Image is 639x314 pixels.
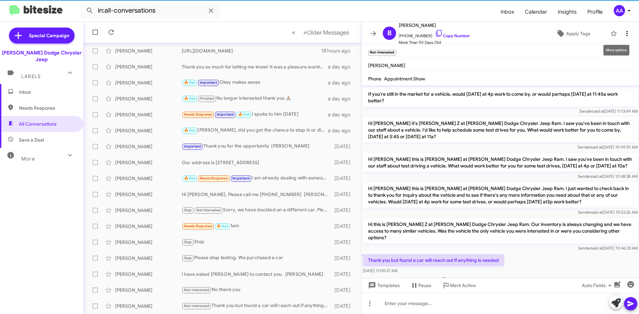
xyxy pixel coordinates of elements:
[439,277,562,286] span: Tagged as 'Not-Interested' on [DATE] 11:00:29 AM
[328,79,356,86] div: a day ago
[182,127,328,134] div: [PERSON_NAME], did you get the chance to stop in or did you want to reschedule?
[578,210,638,215] span: Sender [DATE] 10:52:26 AM
[299,26,353,39] button: Next
[115,159,182,166] div: [PERSON_NAME]
[331,175,356,182] div: [DATE]
[182,222,331,230] div: 1am
[592,109,604,114] span: said at
[450,279,476,291] span: Mark Active
[9,28,75,44] a: Special Campaign
[399,39,470,46] span: More Than 90 Days Old
[115,287,182,293] div: [PERSON_NAME]
[182,79,328,86] div: Okay makes sense
[591,174,602,179] span: said at
[520,2,552,22] span: Calendar
[21,73,41,79] span: Labels
[363,218,638,244] p: Hi this is [PERSON_NAME] Z at [PERSON_NAME] Dodge Chrysler Jeep Ram. Our inventory is always chan...
[182,111,328,118] div: I spoke to him [DATE]
[217,112,234,117] span: Important
[328,95,356,102] div: a day ago
[196,208,221,212] span: Not Interested
[321,48,356,54] div: 18 hours ago
[182,302,331,310] div: Thank you but found a car will reach out if anything is needed
[566,28,590,40] span: Apply Tags
[115,143,182,150] div: [PERSON_NAME]
[582,2,608,22] a: Profile
[200,80,217,85] span: Important
[182,63,328,70] div: Thank you so much for letting me know! It was a pleasure working with you!
[363,68,638,107] p: Hi [PERSON_NAME] it's [PERSON_NAME] Z at [PERSON_NAME] Dodge Chrysler Jeep Ram I just wanted to f...
[591,246,603,251] span: said at
[384,76,425,82] span: Appointment Show
[288,26,300,39] button: Previous
[19,89,76,95] span: Inbox
[232,176,250,180] span: Important
[368,62,405,68] span: [PERSON_NAME]
[331,143,356,150] div: [DATE]
[115,255,182,262] div: [PERSON_NAME]
[115,223,182,230] div: [PERSON_NAME]
[19,121,57,127] span: All Conversations
[614,5,625,16] div: AA
[19,137,44,143] span: Save a Deal
[115,271,182,277] div: [PERSON_NAME]
[331,191,356,198] div: [DATE]
[576,279,619,291] button: Auto Fields
[608,5,632,16] button: AA
[184,208,192,212] span: Stop
[363,153,638,172] p: Hi [PERSON_NAME] this is [PERSON_NAME] at [PERSON_NAME] Dodge Chrysler Jeep Ram. I saw you've bee...
[115,111,182,118] div: [PERSON_NAME]
[363,254,504,266] p: Thank you but found a car will reach out if anything is needed
[182,48,321,54] div: [URL][DOMAIN_NAME]
[399,21,470,29] span: [PERSON_NAME]
[115,239,182,246] div: [PERSON_NAME]
[200,96,214,101] span: Finished
[115,175,182,182] div: [PERSON_NAME]
[579,109,638,114] span: Sender [DATE] 11:13:49 AM
[184,144,201,149] span: Important
[182,191,331,198] div: Hi [PERSON_NAME], Please call me [PHONE_NUMBER] [PERSON_NAME]
[115,95,182,102] div: [PERSON_NAME]
[328,127,356,134] div: a day ago
[331,207,356,214] div: [DATE]
[435,33,470,38] a: Copy Number
[238,112,250,117] span: 🔥 Hot
[368,50,396,56] small: Not-Interested
[552,2,582,22] a: Insights
[578,174,638,179] span: Sender [DATE] 10:48:38 AM
[331,271,356,277] div: [DATE]
[405,279,437,291] button: Pause
[184,288,210,292] span: Not-Interested
[81,3,220,19] input: Search
[21,156,35,162] span: More
[115,191,182,198] div: [PERSON_NAME]
[331,159,356,166] div: [DATE]
[115,303,182,309] div: [PERSON_NAME]
[288,26,353,39] nav: Page navigation example
[182,238,331,246] div: Stop
[303,28,307,37] span: »
[115,48,182,54] div: [PERSON_NAME]
[182,174,331,182] div: I am already dealing with someone
[603,45,629,55] div: More options
[363,182,638,208] p: Hi [PERSON_NAME] this is [PERSON_NAME] at [PERSON_NAME] Dodge Chrysler Jeep Ram. I just wanted to...
[495,2,520,22] a: Inbox
[19,105,76,111] span: Needs Response
[115,127,182,134] div: [PERSON_NAME]
[331,239,356,246] div: [DATE]
[591,210,603,215] span: said at
[182,95,328,102] div: No longer interested thank you 🙏🏾
[591,145,602,150] span: said at
[29,32,69,39] span: Special Campaign
[184,96,195,101] span: 🔥 Hot
[182,254,331,262] div: Please stop texting. We purchased a car
[331,255,356,262] div: [DATE]
[184,256,192,260] span: Stop
[184,240,192,244] span: Stop
[331,303,356,309] div: [DATE]
[184,80,195,85] span: 🔥 Hot
[367,279,400,291] span: Templates
[361,279,405,291] button: Templates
